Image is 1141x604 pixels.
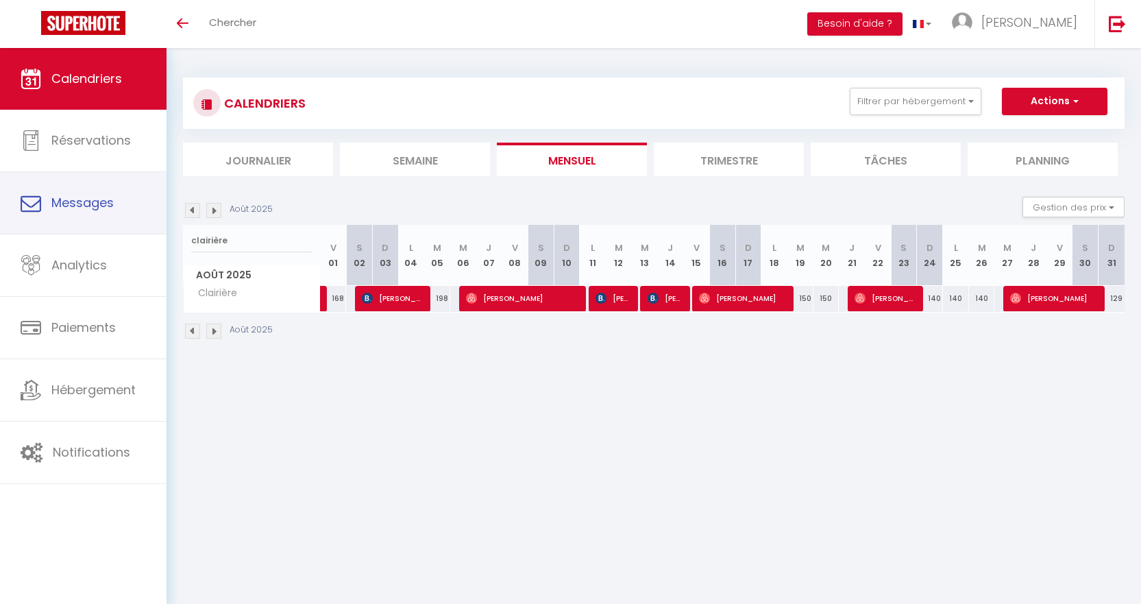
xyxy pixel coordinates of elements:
[1082,241,1088,254] abbr: S
[512,241,518,254] abbr: V
[694,241,700,254] abbr: V
[183,143,333,176] li: Journalier
[720,241,726,254] abbr: S
[811,143,961,176] li: Tâches
[340,143,490,176] li: Semaine
[502,225,528,286] th: 08
[1046,225,1072,286] th: 29
[346,225,372,286] th: 02
[51,319,116,336] span: Paiements
[186,286,241,301] span: Clairière
[994,225,1020,286] th: 27
[538,241,544,254] abbr: S
[591,241,595,254] abbr: L
[787,286,813,311] div: 150
[807,12,903,36] button: Besoin d'aide ?
[362,285,423,311] span: [PERSON_NAME]
[409,241,413,254] abbr: L
[321,225,347,286] th: 01
[1003,241,1011,254] abbr: M
[1108,241,1115,254] abbr: D
[330,241,336,254] abbr: V
[648,285,683,311] span: [PERSON_NAME]
[554,225,580,286] th: 10
[968,143,1118,176] li: Planning
[891,225,917,286] th: 23
[839,225,865,286] th: 21
[372,225,398,286] th: 03
[321,286,347,311] div: 168
[787,225,813,286] th: 19
[466,285,579,311] span: [PERSON_NAME]
[969,225,995,286] th: 26
[796,241,805,254] abbr: M
[683,225,709,286] th: 15
[563,241,570,254] abbr: D
[849,241,855,254] abbr: J
[382,241,389,254] abbr: D
[53,444,130,461] span: Notifications
[813,286,839,311] div: 150
[606,225,632,286] th: 12
[667,241,673,254] abbr: J
[230,324,273,337] p: Août 2025
[709,225,735,286] th: 16
[952,12,972,33] img: ...
[221,88,306,119] h3: CALENDRIERS
[580,225,606,286] th: 11
[917,225,943,286] th: 24
[699,285,786,311] span: [PERSON_NAME]
[1022,197,1125,217] button: Gestion des prix
[497,143,647,176] li: Mensuel
[657,225,683,286] th: 14
[1031,241,1036,254] abbr: J
[927,241,933,254] abbr: D
[476,225,502,286] th: 07
[1099,225,1125,286] th: 31
[450,225,476,286] th: 06
[230,203,273,216] p: Août 2025
[51,381,136,398] span: Hébergement
[41,11,125,35] img: Super Booking
[433,241,441,254] abbr: M
[978,241,986,254] abbr: M
[398,225,424,286] th: 04
[917,286,943,311] div: 140
[772,241,776,254] abbr: L
[1010,285,1097,311] span: [PERSON_NAME]
[954,241,958,254] abbr: L
[969,286,995,311] div: 140
[1002,88,1107,115] button: Actions
[943,225,969,286] th: 25
[865,225,891,286] th: 22
[356,241,363,254] abbr: S
[1020,225,1046,286] th: 28
[596,285,630,311] span: [PERSON_NAME]
[654,143,804,176] li: Trimestre
[855,285,916,311] span: [PERSON_NAME]
[209,15,256,29] span: Chercher
[981,14,1077,31] span: [PERSON_NAME]
[486,241,491,254] abbr: J
[1109,15,1126,32] img: logout
[875,241,881,254] abbr: V
[51,70,122,87] span: Calendriers
[900,241,907,254] abbr: S
[735,225,761,286] th: 17
[1099,286,1125,311] div: 129
[424,286,450,311] div: 198
[615,241,623,254] abbr: M
[632,225,658,286] th: 13
[850,88,981,115] button: Filtrer par hébergement
[51,256,107,274] span: Analytics
[191,228,312,253] input: Rechercher un logement...
[813,225,839,286] th: 20
[641,241,649,254] abbr: M
[459,241,467,254] abbr: M
[761,225,787,286] th: 18
[184,265,320,285] span: Août 2025
[424,225,450,286] th: 05
[528,225,554,286] th: 09
[1072,225,1099,286] th: 30
[822,241,830,254] abbr: M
